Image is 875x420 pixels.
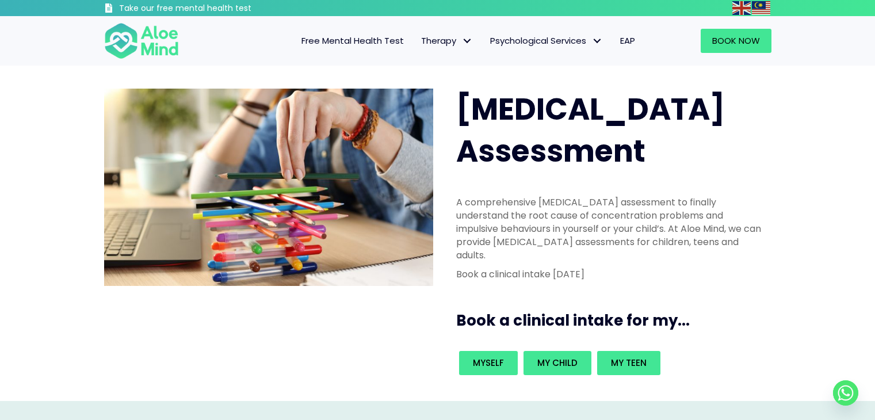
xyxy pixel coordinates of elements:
h3: Take our free mental health test [119,3,313,14]
nav: Menu [194,29,644,53]
a: Take our free mental health test [104,3,313,16]
img: en [732,1,751,15]
img: ms [752,1,770,15]
a: Psychological ServicesPsychological Services: submenu [482,29,612,53]
img: Aloe mind Logo [104,22,179,60]
span: Free Mental Health Test [301,35,404,47]
img: ADHD photo [104,89,433,286]
div: Book an intake for my... [456,348,765,378]
span: My child [537,357,578,369]
p: A comprehensive [MEDICAL_DATA] assessment to finally understand the root cause of concentration p... [456,196,765,262]
span: [MEDICAL_DATA] Assessment [456,88,725,172]
a: TherapyTherapy: submenu [412,29,482,53]
h3: Book a clinical intake for my... [456,310,776,331]
span: Psychological Services [490,35,603,47]
a: EAP [612,29,644,53]
span: Psychological Services: submenu [589,33,606,49]
a: My teen [597,351,660,375]
span: Myself [473,357,504,369]
span: EAP [620,35,635,47]
a: English [732,1,752,14]
a: Whatsapp [833,380,858,406]
a: Malay [752,1,771,14]
p: Book a clinical intake [DATE] [456,268,765,281]
span: My teen [611,357,647,369]
span: Therapy: submenu [459,33,476,49]
span: Book Now [712,35,760,47]
span: Therapy [421,35,473,47]
a: Free Mental Health Test [293,29,412,53]
a: Book Now [701,29,771,53]
a: Myself [459,351,518,375]
a: My child [524,351,591,375]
